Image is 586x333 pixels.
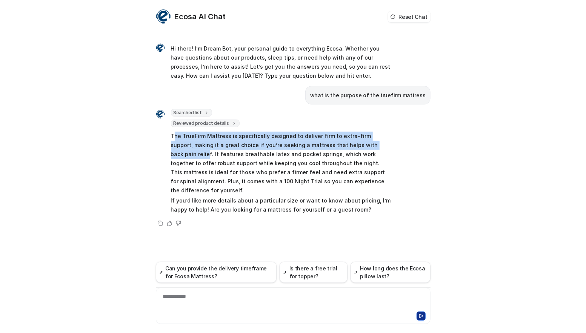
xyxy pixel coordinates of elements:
img: Widget [156,43,165,52]
button: How long does the Ecosa pillow last? [351,262,431,283]
span: Searched list [171,109,212,117]
h2: Ecosa AI Chat [175,11,226,22]
button: Reset Chat [388,11,430,22]
button: Can you provide the delivery timeframe for Ecosa Mattress? [156,262,277,283]
p: If you’d like more details about a particular size or want to know about pricing, I’m happy to he... [171,196,392,214]
span: Reviewed product details [171,120,240,127]
button: Is there a free trial for topper? [280,262,347,283]
img: Widget [156,110,165,119]
p: Hi there! I’m Dream Bot, your personal guide to everything Ecosa. Whether you have questions abou... [171,44,392,80]
p: what is the purpose of the truefirm mattress [310,91,426,100]
img: Widget [156,9,171,24]
p: The TrueFirm Mattress is specifically designed to deliver firm to extra-firm support, making it a... [171,132,392,195]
